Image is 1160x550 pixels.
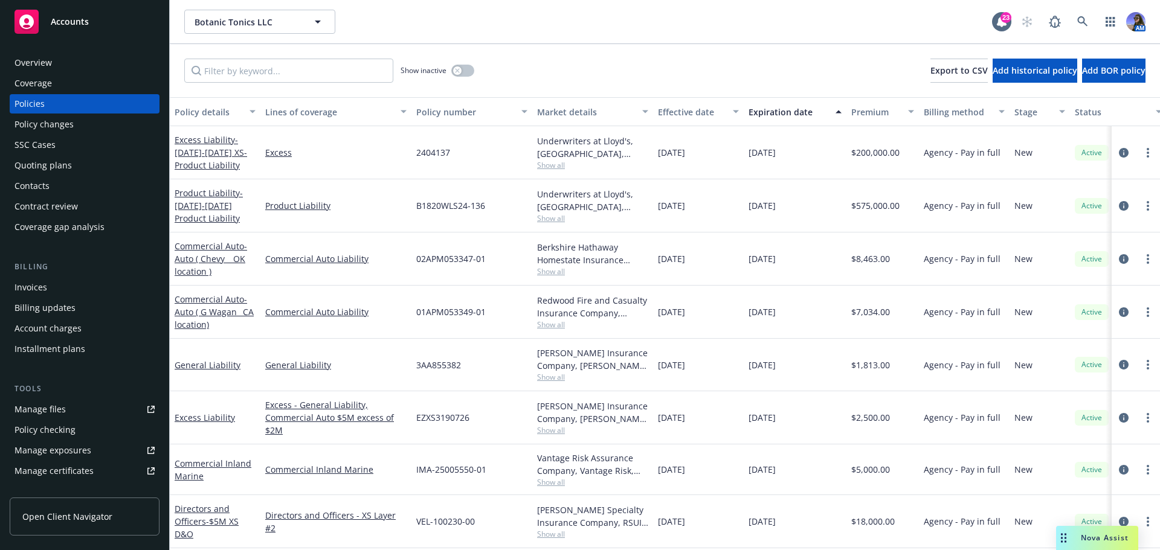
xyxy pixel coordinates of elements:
[1141,199,1155,213] a: more
[924,199,1000,212] span: Agency - Pay in full
[537,135,648,160] div: Underwriters at Lloyd's, [GEOGRAPHIC_DATA], [PERSON_NAME] of [GEOGRAPHIC_DATA], Clinical Trials I...
[658,515,685,528] span: [DATE]
[1141,357,1155,372] a: more
[537,477,648,487] span: Show all
[1080,254,1104,264] span: Active
[851,199,900,212] span: $575,000.00
[749,463,776,476] span: [DATE]
[1010,97,1070,126] button: Stage
[1071,10,1095,34] a: Search
[14,461,94,481] div: Manage certificates
[537,504,648,529] div: [PERSON_NAME] Specialty Insurance Company, RSUI Group, RT Specialty Insurance Services, LLC (RSG ...
[537,160,648,170] span: Show all
[1116,514,1131,529] a: circleInformation
[10,319,159,338] a: Account charges
[924,146,1000,159] span: Agency - Pay in full
[1080,307,1104,318] span: Active
[14,298,76,318] div: Billing updates
[851,463,890,476] span: $5,000.00
[416,515,475,528] span: VEL-100230-00
[924,411,1000,424] span: Agency - Pay in full
[175,293,254,330] a: Commercial Auto
[537,347,648,372] div: [PERSON_NAME] Insurance Company, [PERSON_NAME] Insurance, CIS Insurance Services (EPIC)
[1141,411,1155,425] a: more
[749,305,776,318] span: [DATE]
[416,463,486,476] span: IMA-25005550-01
[749,359,776,371] span: [DATE]
[1141,145,1155,160] a: more
[924,305,1000,318] span: Agency - Pay in full
[993,65,1077,76] span: Add historical policy
[749,199,776,212] span: [DATE]
[14,176,50,196] div: Contacts
[10,339,159,359] a: Installment plans
[1043,10,1067,34] a: Report a Bug
[10,298,159,318] a: Billing updates
[658,305,685,318] span: [DATE]
[260,97,411,126] button: Lines of coverage
[537,529,648,539] span: Show all
[851,359,890,371] span: $1,813.00
[51,17,89,27] span: Accounts
[537,452,648,477] div: Vantage Risk Assurance Company, Vantage Risk, Amwins
[851,515,895,528] span: $18,000.00
[749,515,776,528] span: [DATE]
[851,146,900,159] span: $200,000.00
[14,319,82,338] div: Account charges
[265,146,407,159] a: Excess
[10,197,159,216] a: Contract review
[851,411,890,424] span: $2,500.00
[14,441,91,460] div: Manage exposures
[265,509,407,534] a: Directors and Officers - XS Layer #2
[1000,12,1011,23] div: 23
[749,146,776,159] span: [DATE]
[10,461,159,481] a: Manage certificates
[175,293,254,330] span: - Auto ( G Wagan _CA location)
[537,266,648,277] span: Show all
[10,383,159,395] div: Tools
[10,5,159,39] a: Accounts
[1116,145,1131,160] a: circleInformation
[265,252,407,265] a: Commercial Auto Liability
[10,135,159,155] a: SSC Cases
[1080,516,1104,527] span: Active
[1141,305,1155,319] a: more
[1014,252,1033,265] span: New
[14,94,45,114] div: Policies
[537,400,648,425] div: [PERSON_NAME] Insurance Company, [PERSON_NAME] Insurance, CIS Insurance Services (EPIC)
[1014,515,1033,528] span: New
[175,187,243,224] a: Product Liability
[10,156,159,175] a: Quoting plans
[1082,59,1145,83] button: Add BOR policy
[416,252,486,265] span: 02APM053347-01
[537,319,648,330] span: Show all
[924,463,1000,476] span: Agency - Pay in full
[658,146,685,159] span: [DATE]
[1081,532,1129,543] span: Nova Assist
[416,305,486,318] span: 01APM053349-01
[14,74,52,93] div: Coverage
[416,359,461,371] span: 3AA855382
[924,252,1000,265] span: Agency - Pay in full
[14,115,74,134] div: Policy changes
[1075,106,1149,118] div: Status
[416,411,469,424] span: EZXS3190726
[265,398,407,436] a: Excess - General Liability, Commercial Auto $5M excess of $2M
[658,359,685,371] span: [DATE]
[919,97,1010,126] button: Billing method
[653,97,744,126] button: Effective date
[175,359,240,371] a: General Liability
[1080,412,1104,423] span: Active
[658,199,685,212] span: [DATE]
[930,65,988,76] span: Export to CSV
[1014,199,1033,212] span: New
[1056,526,1071,550] div: Drag to move
[10,217,159,237] a: Coverage gap analysis
[416,146,450,159] span: 2404137
[537,106,635,118] div: Market details
[22,510,112,523] span: Open Client Navigator
[265,359,407,371] a: General Liability
[1014,106,1052,118] div: Stage
[924,515,1000,528] span: Agency - Pay in full
[14,135,56,155] div: SSC Cases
